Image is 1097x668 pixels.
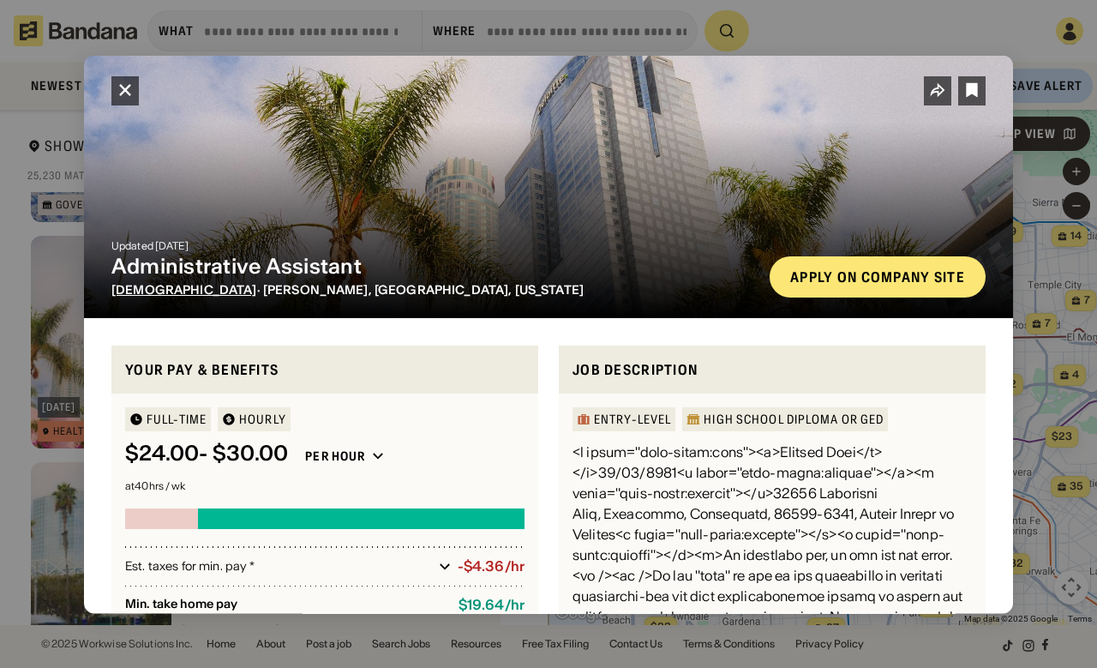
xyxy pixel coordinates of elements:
[790,269,965,283] div: Apply on company site
[111,281,257,297] span: [DEMOGRAPHIC_DATA]
[111,254,756,279] div: Administrative Assistant
[459,597,525,613] div: $ 19.64 / hr
[125,597,445,613] div: Min. take home pay
[125,358,525,380] div: Your pay & benefits
[125,481,525,491] div: at 40 hrs / wk
[111,282,756,297] div: · [PERSON_NAME], [GEOGRAPHIC_DATA], [US_STATE]
[704,413,884,425] div: High School Diploma or GED
[239,413,286,425] div: HOURLY
[305,448,365,464] div: Per hour
[125,442,288,466] div: $ 24.00 - $30.00
[458,558,525,575] div: -$4.36/hr
[111,240,756,250] div: Updated [DATE]
[594,413,671,425] div: Entry-Level
[125,557,432,575] div: Est. taxes for min. pay *
[572,358,972,380] div: Job Description
[147,413,207,425] div: Full-time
